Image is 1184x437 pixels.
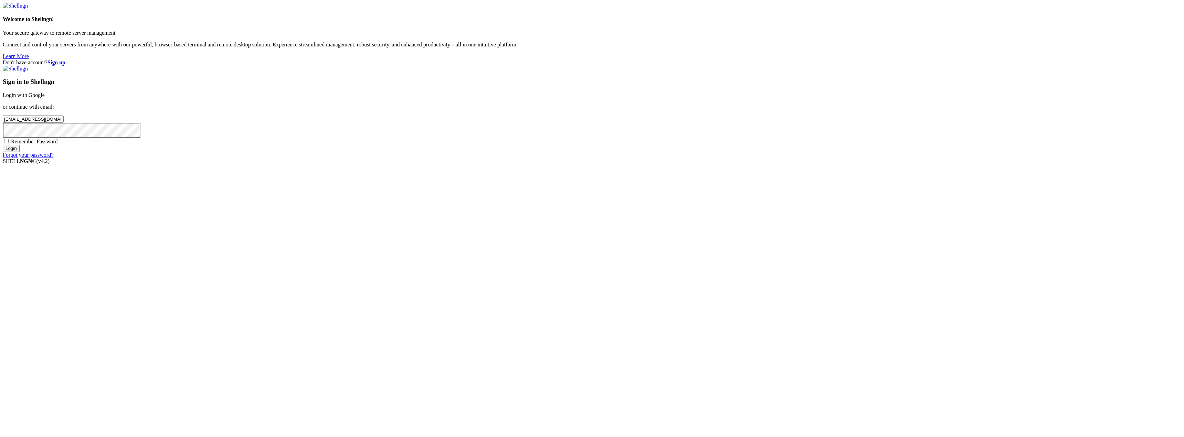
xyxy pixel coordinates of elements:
div: Don't have account? [3,59,1181,66]
img: Shellngn [3,66,28,72]
b: NGN [20,158,32,164]
a: Sign up [47,59,65,65]
input: Remember Password [4,139,9,143]
input: Email address [3,116,64,123]
span: SHELL © [3,158,50,164]
a: Learn More [3,53,29,59]
span: Remember Password [11,139,58,144]
a: Login with Google [3,92,45,98]
h4: Welcome to Shellngn! [3,16,1181,22]
a: Forgot your password? [3,152,53,158]
p: Your secure gateway to remote server management. [3,30,1181,36]
img: Shellngn [3,3,28,9]
p: Connect and control your servers from anywhere with our powerful, browser-based terminal and remo... [3,42,1181,48]
span: 4.2.0 [36,158,50,164]
p: or continue with email: [3,104,1181,110]
input: Login [3,145,20,152]
h3: Sign in to Shellngn [3,78,1181,86]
